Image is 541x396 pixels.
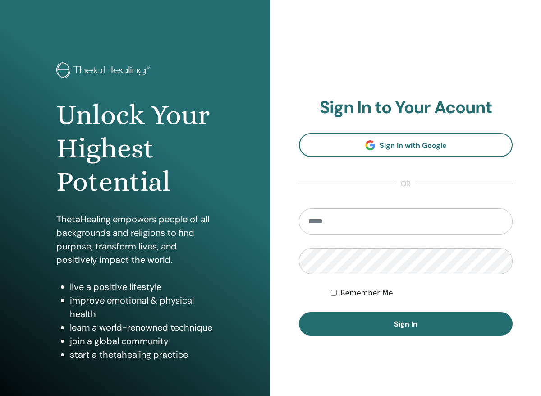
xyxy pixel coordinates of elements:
a: Sign In with Google [299,133,513,157]
li: learn a world-renowned technique [70,321,214,334]
li: live a positive lifestyle [70,280,214,294]
li: start a thetahealing practice [70,348,214,361]
span: Sign In [394,319,417,329]
button: Sign In [299,312,513,336]
div: Keep me authenticated indefinitely or until I manually logout [331,288,513,299]
p: ThetaHealing empowers people of all backgrounds and religions to find purpose, transform lives, a... [56,212,214,267]
span: Sign In with Google [380,141,447,150]
span: or [396,179,415,189]
h2: Sign In to Your Acount [299,97,513,118]
li: join a global community [70,334,214,348]
label: Remember Me [340,288,393,299]
h1: Unlock Your Highest Potential [56,98,214,199]
li: improve emotional & physical health [70,294,214,321]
